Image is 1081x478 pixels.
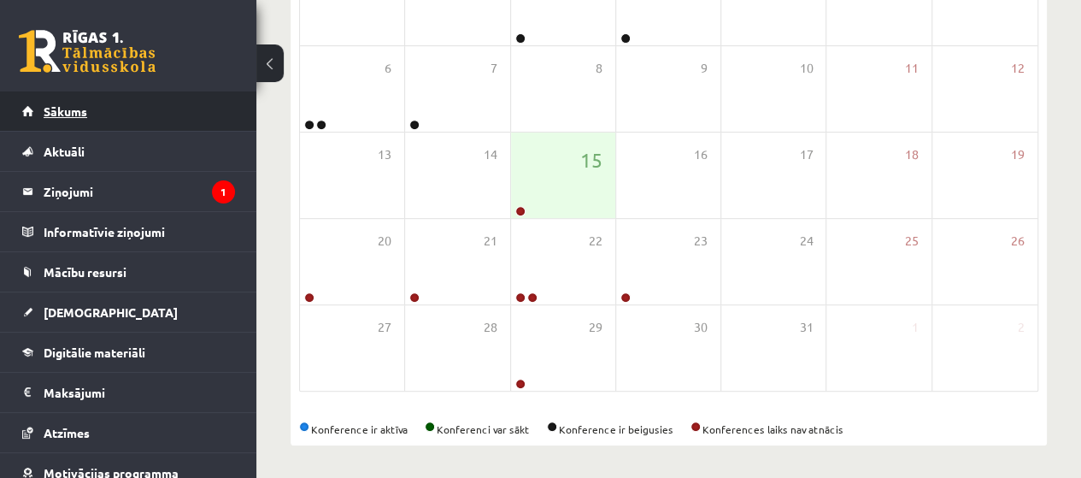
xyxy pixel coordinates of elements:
span: Sākums [44,103,87,119]
span: 30 [694,318,708,337]
span: Mācību resursi [44,264,126,280]
span: Digitālie materiāli [44,345,145,360]
span: 24 [799,232,813,251]
span: 17 [799,145,813,164]
span: 21 [484,232,497,251]
a: Sākums [22,91,235,131]
span: 2 [1018,318,1025,337]
span: 23 [694,232,708,251]
span: 18 [905,145,919,164]
span: 6 [385,59,391,78]
a: Atzīmes [22,413,235,452]
a: [DEMOGRAPHIC_DATA] [22,292,235,332]
legend: Maksājumi [44,373,235,412]
a: Mācību resursi [22,252,235,292]
span: Atzīmes [44,425,90,440]
span: [DEMOGRAPHIC_DATA] [44,304,178,320]
span: 15 [580,145,602,174]
span: 20 [378,232,391,251]
span: Aktuāli [44,144,85,159]
span: 8 [596,59,602,78]
span: 11 [905,59,919,78]
div: Konference ir aktīva Konferenci var sākt Konference ir beigusies Konferences laiks nav atnācis [299,422,1038,437]
i: 1 [212,180,235,204]
a: Aktuāli [22,132,235,171]
span: 14 [484,145,497,164]
legend: Informatīvie ziņojumi [44,212,235,251]
span: 28 [484,318,497,337]
span: 22 [589,232,602,251]
span: 27 [378,318,391,337]
span: 16 [694,145,708,164]
a: Maksājumi [22,373,235,412]
span: 25 [905,232,919,251]
span: 7 [491,59,497,78]
span: 1 [912,318,919,337]
span: 9 [701,59,708,78]
span: 10 [799,59,813,78]
a: Digitālie materiāli [22,333,235,372]
span: 12 [1011,59,1025,78]
legend: Ziņojumi [44,172,235,211]
span: 13 [378,145,391,164]
span: 26 [1011,232,1025,251]
span: 31 [799,318,813,337]
a: Informatīvie ziņojumi [22,212,235,251]
a: Ziņojumi1 [22,172,235,211]
span: 29 [589,318,602,337]
span: 19 [1011,145,1025,164]
a: Rīgas 1. Tālmācības vidusskola [19,30,156,73]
